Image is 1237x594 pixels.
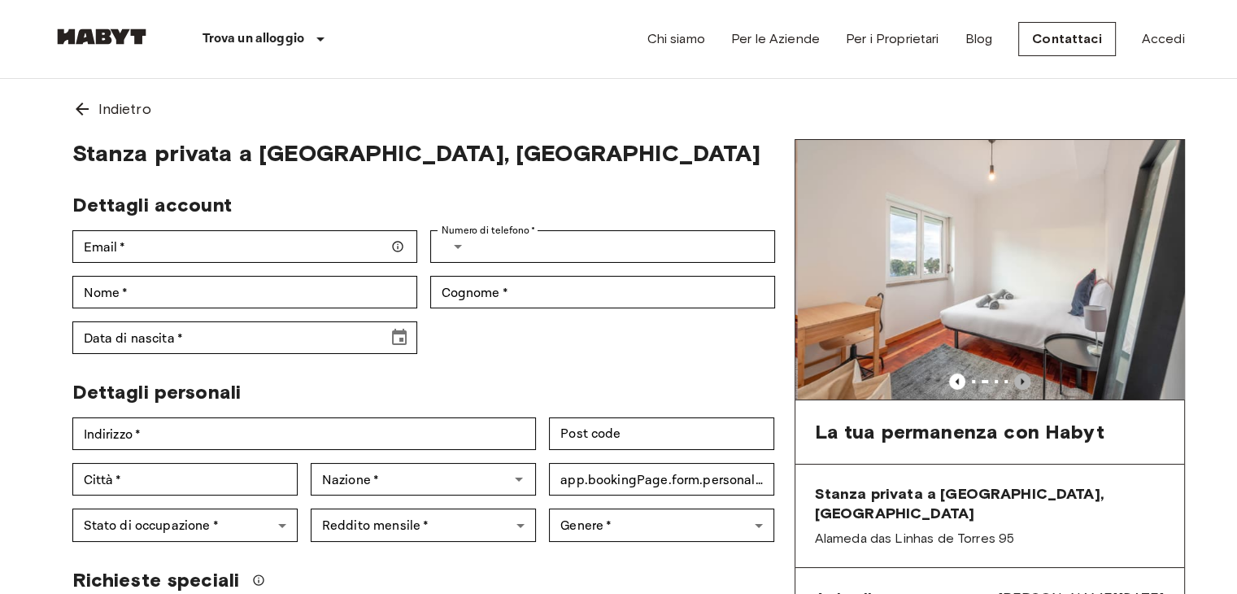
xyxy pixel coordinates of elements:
a: Accedi [1142,29,1185,49]
a: Chi siamo [647,29,704,49]
div: app.bookingPage.form.personalDetails.fieldLabels.idNumber [549,463,774,496]
a: Per i Proprietari [846,29,939,49]
a: Indietro [53,79,1185,139]
div: Nome [72,276,417,308]
button: Select country [442,230,474,263]
span: Stanza privata a [GEOGRAPHIC_DATA], [GEOGRAPHIC_DATA] [815,484,1165,523]
a: Per le Aziende [731,29,820,49]
svg: Assicurati che il tuo indirizzo email sia corretto — ti invieremo i dettagli della tua prenotazio... [391,240,404,253]
img: Marketing picture of unit PT-17-005-015-02H [797,140,1186,400]
a: Contattaci [1018,22,1116,56]
label: Numero di telefono [442,223,536,238]
span: Richieste speciali [72,568,240,592]
span: Stanza privata a [GEOGRAPHIC_DATA], [GEOGRAPHIC_DATA] [72,139,775,167]
span: Dettagli account [72,193,232,216]
span: Indietro [98,98,151,120]
button: Previous image [949,373,965,390]
p: Trova un alloggio [203,29,305,49]
button: Open [507,468,530,491]
div: Email [72,230,417,263]
a: Blog [965,29,992,49]
div: Cognome [430,276,775,308]
div: Indirizzo [72,417,537,450]
img: Habyt [53,28,150,45]
span: La tua permanenza con Habyt [815,420,1104,444]
div: Post code [549,417,774,450]
button: Choose date [383,321,416,354]
button: Previous image [1014,373,1030,390]
span: Dettagli personali [72,380,242,404]
svg: Faremo il possibile per soddisfare la tua richiesta, ma si prega di notare che non possiamo garan... [252,574,265,587]
span: Alameda das Linhas de Torres 95 [815,530,1165,548]
div: Città [72,463,298,496]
